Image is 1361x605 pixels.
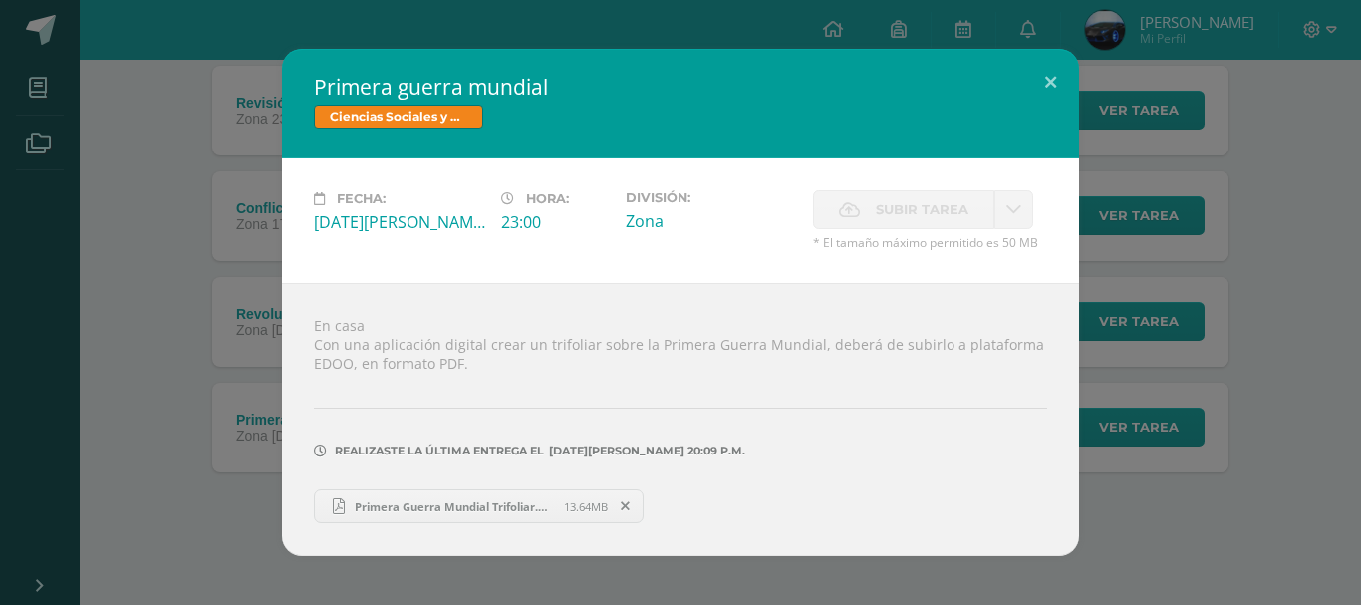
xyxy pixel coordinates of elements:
[626,210,797,232] div: Zona
[337,191,386,206] span: Fecha:
[1022,49,1079,117] button: Close (Esc)
[876,191,968,228] span: Subir tarea
[314,73,1047,101] h2: Primera guerra mundial
[609,495,643,517] span: Remover entrega
[314,105,483,129] span: Ciencias Sociales y Formación Ciudadana
[314,489,644,523] a: Primera Guerra Mundial Trifoliar.pdf 13.64MB
[501,211,610,233] div: 23:00
[544,451,745,452] span: [DATE][PERSON_NAME] 20:09 p.m.
[314,211,485,233] div: [DATE][PERSON_NAME]
[626,190,797,205] label: División:
[345,499,564,514] span: Primera Guerra Mundial Trifoliar.pdf
[564,499,608,514] span: 13.64MB
[813,234,1047,251] span: * El tamaño máximo permitido es 50 MB
[994,190,1033,229] a: La fecha de entrega ha expirado
[526,191,569,206] span: Hora:
[282,283,1079,556] div: En casa Con una aplicación digital crear un trifoliar sobre la Primera Guerra Mundial, deberá de ...
[335,444,544,457] span: Realizaste la última entrega el
[813,190,994,229] label: La fecha de entrega ha expirado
